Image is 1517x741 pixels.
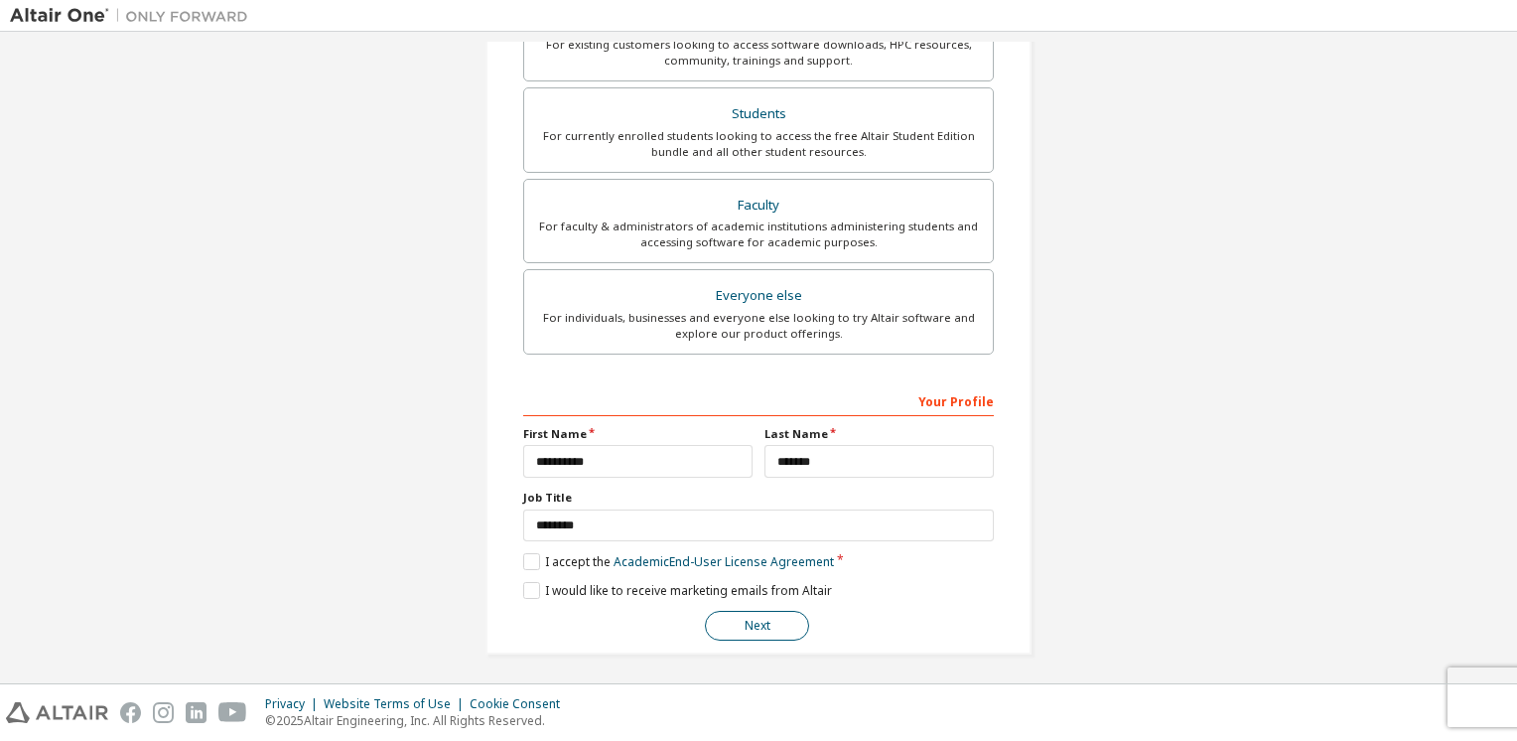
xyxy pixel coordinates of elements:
[523,426,753,442] label: First Name
[536,192,981,220] div: Faculty
[523,384,994,416] div: Your Profile
[536,100,981,128] div: Students
[536,282,981,310] div: Everyone else
[120,702,141,723] img: facebook.svg
[470,696,572,712] div: Cookie Consent
[10,6,258,26] img: Altair One
[265,696,324,712] div: Privacy
[536,37,981,69] div: For existing customers looking to access software downloads, HPC resources, community, trainings ...
[523,582,832,599] label: I would like to receive marketing emails from Altair
[324,696,470,712] div: Website Terms of Use
[705,611,809,641] button: Next
[6,702,108,723] img: altair_logo.svg
[614,553,834,570] a: Academic End-User License Agreement
[764,426,994,442] label: Last Name
[186,702,207,723] img: linkedin.svg
[536,310,981,342] div: For individuals, businesses and everyone else looking to try Altair software and explore our prod...
[523,553,834,570] label: I accept the
[523,490,994,506] label: Job Title
[265,712,572,729] p: © 2025 Altair Engineering, Inc. All Rights Reserved.
[536,128,981,160] div: For currently enrolled students looking to access the free Altair Student Edition bundle and all ...
[218,702,247,723] img: youtube.svg
[536,219,981,250] div: For faculty & administrators of academic institutions administering students and accessing softwa...
[153,702,174,723] img: instagram.svg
